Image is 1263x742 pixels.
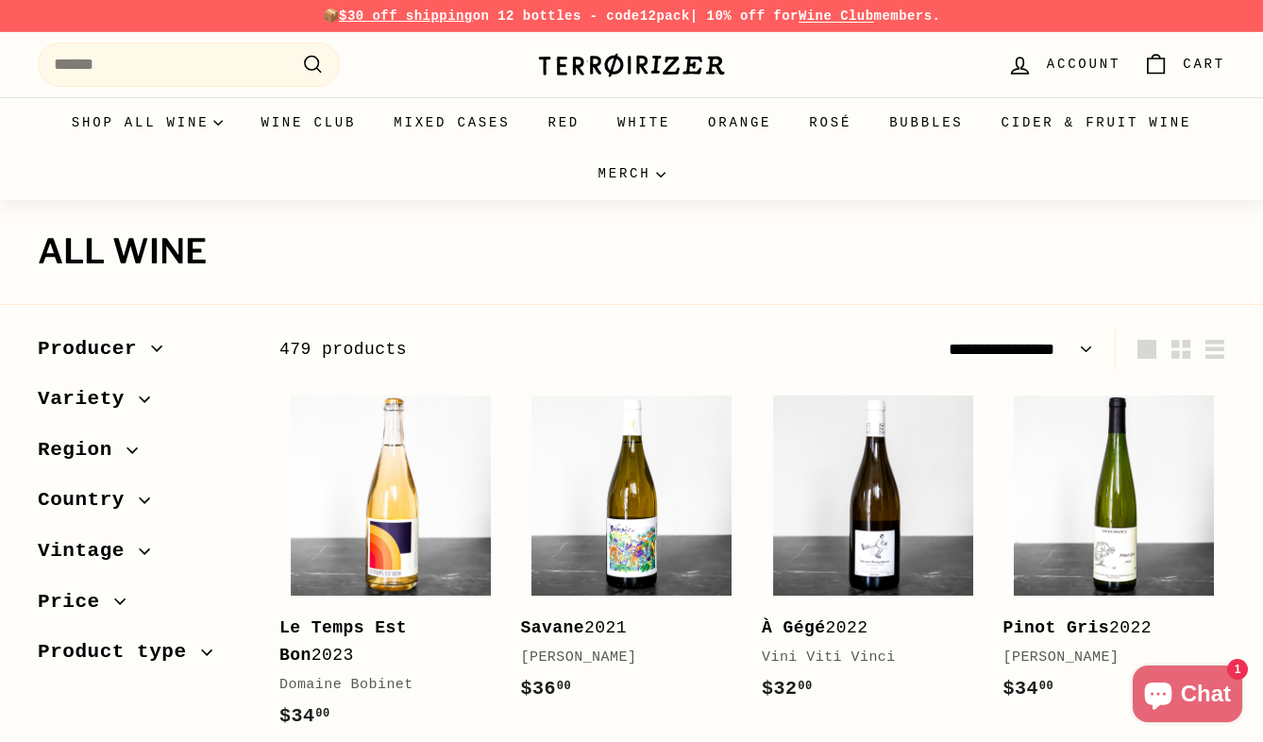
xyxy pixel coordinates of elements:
sup: 00 [315,707,329,720]
div: 2022 [762,615,966,642]
span: Region [38,434,126,466]
a: Cart [1132,37,1237,93]
a: Bubbles [870,97,982,148]
div: 2023 [279,615,483,669]
p: 📦 on 12 bottles - code | 10% off for members. [38,6,1225,26]
div: Domaine Bobinet [279,674,483,697]
span: $36 [521,678,572,700]
sup: 00 [1039,680,1053,693]
button: Product type [38,632,249,683]
button: Region [38,430,249,481]
a: Cider & Fruit Wine [983,97,1211,148]
a: Pinot Gris2022[PERSON_NAME] [1003,384,1226,723]
span: Country [38,484,139,516]
span: Producer [38,333,151,365]
a: À Gégé2022Vini Viti Vinci [762,384,985,723]
span: $30 off shipping [339,8,473,24]
span: Product type [38,636,201,668]
button: Country [38,480,249,531]
sup: 00 [798,680,812,693]
a: Wine Club [242,97,375,148]
div: 2021 [521,615,725,642]
a: Savane2021[PERSON_NAME] [521,384,744,723]
span: Account [1047,54,1120,75]
button: Price [38,582,249,632]
div: 479 products [279,336,752,363]
button: Variety [38,379,249,430]
span: $34 [1003,678,1054,700]
a: White [598,97,689,148]
span: Variety [38,383,139,415]
inbox-online-store-chat: Shopify online store chat [1127,666,1248,727]
button: Producer [38,329,249,379]
a: Mixed Cases [375,97,529,148]
span: Vintage [38,535,139,567]
div: Vini Viti Vinci [762,647,966,669]
b: À Gégé [762,618,826,637]
div: [PERSON_NAME] [521,647,725,669]
span: $34 [279,705,330,727]
b: Savane [521,618,585,637]
span: $32 [762,678,813,700]
strong: 12pack [640,8,690,24]
summary: Merch [579,148,683,199]
a: Red [529,97,598,148]
button: Vintage [38,531,249,582]
span: Cart [1183,54,1225,75]
summary: Shop all wine [53,97,243,148]
a: Wine Club [799,8,874,24]
a: Rosé [790,97,870,148]
b: Pinot Gris [1003,618,1110,637]
h1: All wine [38,233,1225,271]
a: Orange [689,97,790,148]
span: Price [38,586,114,618]
b: Le Temps Est Bon [279,618,407,665]
div: [PERSON_NAME] [1003,647,1207,669]
div: 2022 [1003,615,1207,642]
sup: 00 [557,680,571,693]
a: Account [996,37,1132,93]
